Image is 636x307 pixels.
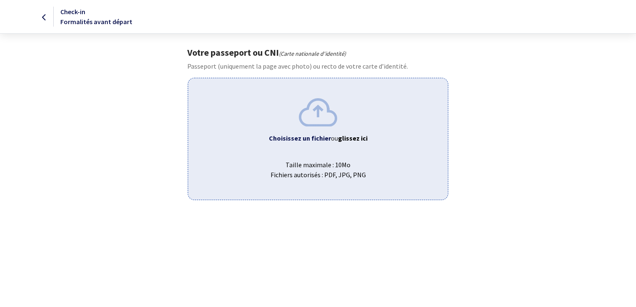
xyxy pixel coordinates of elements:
[269,134,331,142] b: Choisissez un fichier
[187,61,448,71] p: Passeport (uniquement la page avec photo) ou recto de votre carte d’identité.
[195,153,441,180] span: Taille maximale : 10Mo Fichiers autorisés : PDF, JPG, PNG
[60,7,132,26] span: Check-in Formalités avant départ
[279,50,346,57] i: (Carte nationale d'identité)
[338,134,368,142] b: glissez ici
[187,47,448,58] h1: Votre passeport ou CNI
[331,134,368,142] span: ou
[299,98,337,126] img: upload.png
